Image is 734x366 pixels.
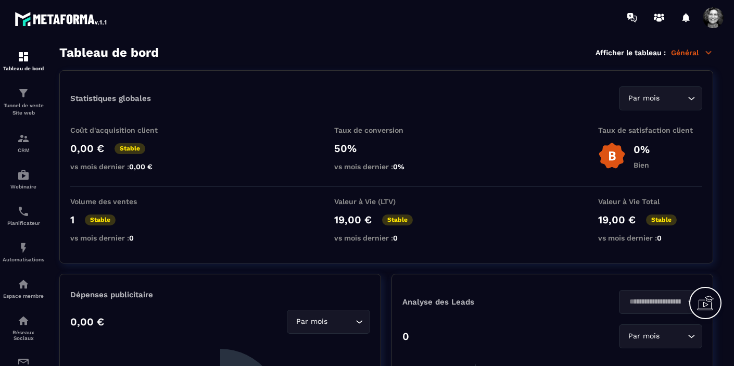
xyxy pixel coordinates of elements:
p: Analyse des Leads [402,297,552,307]
a: schedulerschedulerPlanificateur [3,197,44,234]
a: social-networksocial-networkRéseaux Sociaux [3,307,44,349]
a: automationsautomationsEspace membre [3,270,44,307]
img: automations [17,278,30,291]
p: 0,00 € [70,315,104,328]
span: 0 [657,234,662,242]
span: Par mois [626,331,662,342]
span: Par mois [294,316,330,327]
p: Stable [382,214,413,225]
p: vs mois dernier : [334,234,438,242]
p: Taux de conversion [334,126,438,134]
div: Search for option [619,86,702,110]
p: Afficher le tableau : [596,48,666,57]
p: vs mois dernier : [70,234,174,242]
p: CRM [3,147,44,153]
p: Tableau de bord [3,66,44,71]
p: vs mois dernier : [598,234,702,242]
h3: Tableau de bord [59,45,159,60]
input: Search for option [662,331,685,342]
p: Stable [85,214,116,225]
p: vs mois dernier : [334,162,438,171]
p: Espace membre [3,293,44,299]
p: 50% [334,142,438,155]
p: 0% [634,143,650,156]
img: formation [17,51,30,63]
p: Stable [646,214,677,225]
p: Coût d'acquisition client [70,126,174,134]
a: automationsautomationsWebinaire [3,161,44,197]
img: scheduler [17,205,30,218]
p: Général [671,48,713,57]
p: Tunnel de vente Site web [3,102,44,117]
img: formation [17,87,30,99]
p: Bien [634,161,650,169]
a: automationsautomationsAutomatisations [3,234,44,270]
div: Search for option [287,310,370,334]
p: Valeur à Vie (LTV) [334,197,438,206]
a: formationformationTunnel de vente Site web [3,79,44,124]
div: Search for option [619,324,702,348]
span: 0 [129,234,134,242]
p: 0,00 € [70,142,104,155]
p: 19,00 € [598,213,636,226]
p: 0 [402,330,409,343]
p: Valeur à Vie Total [598,197,702,206]
p: Statistiques globales [70,94,151,103]
img: automations [17,169,30,181]
div: Search for option [619,290,702,314]
img: social-network [17,314,30,327]
input: Search for option [662,93,685,104]
p: Volume des ventes [70,197,174,206]
span: 0,00 € [129,162,153,171]
p: Taux de satisfaction client [598,126,702,134]
img: automations [17,242,30,254]
p: Planificateur [3,220,44,226]
p: Stable [115,143,145,154]
p: Automatisations [3,257,44,262]
input: Search for option [330,316,353,327]
span: 0 [393,234,398,242]
img: b-badge-o.b3b20ee6.svg [598,142,626,170]
img: logo [15,9,108,28]
input: Search for option [626,296,685,308]
a: formationformationTableau de bord [3,43,44,79]
p: Dépenses publicitaire [70,290,370,299]
a: formationformationCRM [3,124,44,161]
span: 0% [393,162,404,171]
p: Webinaire [3,184,44,190]
p: Réseaux Sociaux [3,330,44,341]
img: formation [17,132,30,145]
p: 1 [70,213,74,226]
span: Par mois [626,93,662,104]
p: vs mois dernier : [70,162,174,171]
p: 19,00 € [334,213,372,226]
